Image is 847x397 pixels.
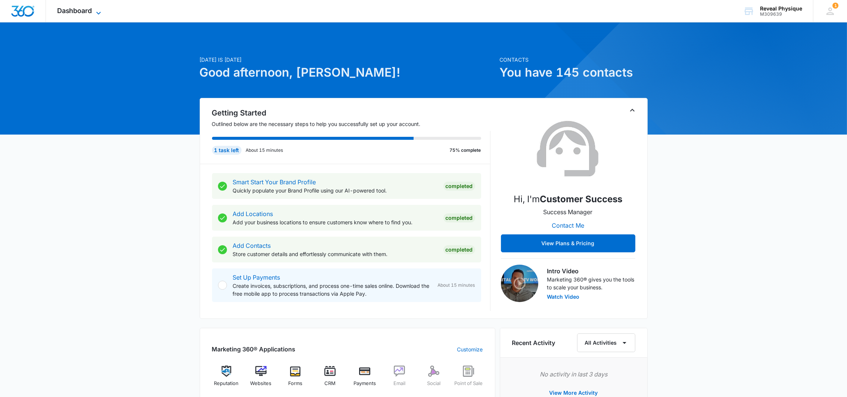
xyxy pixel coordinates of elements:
strong: Customer Success [540,194,622,204]
span: Email [393,380,405,387]
p: Hi, I'm [514,193,622,206]
div: 1 task left [212,146,242,155]
a: Smart Start Your Brand Profile [233,178,316,186]
a: Add Contacts [233,242,271,249]
a: Customize [457,345,483,353]
p: Contacts [500,56,648,64]
div: notifications count [832,3,838,9]
span: About 15 minutes [438,282,475,289]
img: Customer Success [531,112,605,187]
p: Success Manager [544,207,593,216]
a: Set Up Payments [233,274,280,281]
h2: Marketing 360® Applications [212,345,296,354]
a: Websites [246,366,275,393]
div: Completed [443,182,475,191]
h3: Intro Video [547,267,635,276]
h6: Recent Activity [512,338,555,347]
img: Intro Video [501,265,538,302]
p: Quickly populate your Brand Profile using our AI-powered tool. [233,187,437,194]
span: 1 [832,3,838,9]
a: Add Locations [233,210,273,218]
div: Completed [443,245,475,254]
p: Outlined below are the necessary steps to help you successfully set up your account. [212,120,491,128]
a: Forms [281,366,310,393]
p: [DATE] is [DATE] [200,56,495,64]
h2: Getting Started [212,107,491,119]
span: Social [427,380,440,387]
p: Create invoices, subscriptions, and process one-time sales online. Download the free mobile app t... [233,282,432,298]
span: Forms [288,380,302,387]
p: 75% complete [450,147,481,154]
button: Toggle Collapse [628,106,637,115]
div: account id [760,12,802,17]
p: Add your business locations to ensure customers know where to find you. [233,218,437,226]
span: Point of Sale [454,380,483,387]
button: All Activities [577,333,635,352]
p: About 15 minutes [246,147,283,154]
h1: Good afternoon, [PERSON_NAME]! [200,64,495,81]
p: Marketing 360® gives you the tools to scale your business. [547,276,635,291]
span: Dashboard [57,7,92,15]
span: Reputation [214,380,239,387]
a: Point of Sale [454,366,483,393]
button: View Plans & Pricing [501,234,635,252]
div: account name [760,6,802,12]
span: CRM [324,380,336,387]
a: Email [385,366,414,393]
button: Contact Me [544,216,592,234]
a: Reputation [212,366,241,393]
button: Watch Video [547,294,580,299]
h1: You have 145 contacts [500,64,648,81]
a: CRM [316,366,345,393]
a: Payments [351,366,379,393]
div: Completed [443,213,475,222]
p: Store customer details and effortlessly communicate with them. [233,250,437,258]
a: Social [420,366,448,393]
p: No activity in last 3 days [512,370,635,379]
span: Payments [354,380,376,387]
span: Websites [250,380,271,387]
